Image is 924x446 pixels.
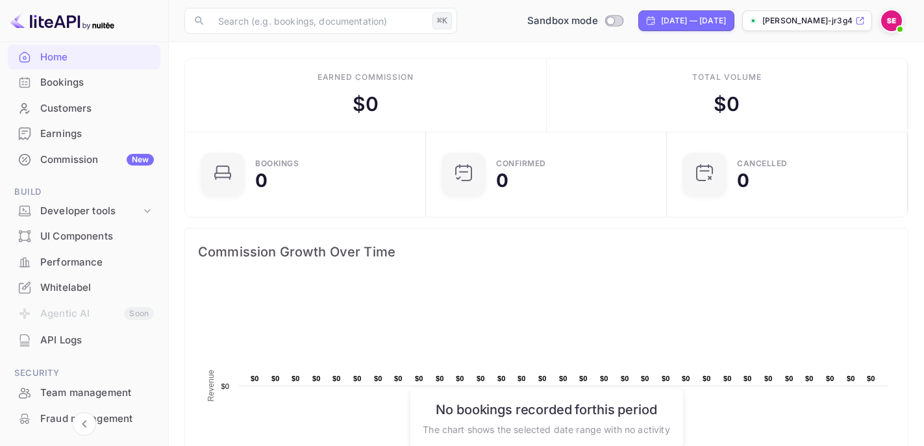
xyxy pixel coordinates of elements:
div: Team management [8,380,160,406]
div: Whitelabel [40,280,154,295]
a: Customers [8,96,160,120]
div: New [127,154,154,166]
div: $ 0 [353,90,379,119]
text: $0 [847,375,855,382]
div: 0 [496,171,508,190]
div: Customers [8,96,160,121]
div: Bookings [255,160,299,167]
text: $0 [292,375,300,382]
text: $0 [826,375,834,382]
text: $0 [579,375,588,382]
text: $0 [723,375,732,382]
a: Fraud management [8,406,160,430]
div: CommissionNew [8,147,160,173]
text: $0 [394,375,403,382]
a: Earnings [8,121,160,145]
div: [DATE] — [DATE] [661,15,726,27]
span: Security [8,366,160,380]
div: CANCELLED [737,160,788,167]
text: $0 [497,375,506,382]
div: Total volume [692,71,762,83]
text: $0 [600,375,608,382]
text: Revenue [206,369,216,401]
text: $0 [703,375,711,382]
button: Collapse navigation [73,412,96,436]
div: Fraud management [8,406,160,432]
div: Customers [40,101,154,116]
text: $0 [805,375,814,382]
div: Developer tools [8,200,160,223]
text: $0 [785,375,793,382]
text: $0 [621,375,629,382]
text: $0 [662,375,670,382]
div: UI Components [40,229,154,244]
text: $0 [518,375,526,382]
p: [PERSON_NAME]-jr3g4.nuit... [762,15,853,27]
div: Bookings [40,75,154,90]
text: $0 [271,375,280,382]
div: UI Components [8,224,160,249]
text: $0 [477,375,485,382]
text: $0 [743,375,752,382]
img: LiteAPI logo [10,10,114,31]
span: Build [8,185,160,199]
text: $0 [353,375,362,382]
div: Whitelabel [8,275,160,301]
text: $0 [436,375,444,382]
div: Fraud management [40,412,154,427]
div: Earnings [40,127,154,142]
text: $0 [764,375,773,382]
text: $0 [221,382,229,390]
div: Commission [40,153,154,167]
div: Performance [40,255,154,270]
div: Home [8,45,160,70]
text: $0 [682,375,690,382]
a: Whitelabel [8,275,160,299]
div: API Logs [40,333,154,348]
text: $0 [641,375,649,382]
a: Home [8,45,160,69]
div: Developer tools [40,204,141,219]
div: ⌘K [432,12,452,29]
span: Commission Growth Over Time [198,242,895,262]
text: $0 [251,375,259,382]
div: API Logs [8,328,160,353]
div: Switch to Production mode [522,14,628,29]
div: 0 [255,171,268,190]
div: Earnings [8,121,160,147]
text: $0 [374,375,382,382]
a: API Logs [8,328,160,352]
a: UI Components [8,224,160,248]
div: Team management [40,386,154,401]
div: Confirmed [496,160,546,167]
a: CommissionNew [8,147,160,171]
span: Sandbox mode [527,14,598,29]
text: $0 [456,375,464,382]
div: 0 [737,171,749,190]
text: $0 [538,375,547,382]
p: The chart shows the selected date range with no activity [423,422,669,436]
img: Saif Elyzal [881,10,902,31]
text: $0 [867,375,875,382]
div: Bookings [8,70,160,95]
text: $0 [332,375,341,382]
div: Home [40,50,154,65]
a: Bookings [8,70,160,94]
text: $0 [415,375,423,382]
text: $0 [559,375,568,382]
a: Performance [8,250,160,274]
div: $ 0 [714,90,740,119]
text: $0 [312,375,321,382]
div: Performance [8,250,160,275]
h6: No bookings recorded for this period [423,401,669,417]
div: Earned commission [318,71,414,83]
input: Search (e.g. bookings, documentation) [210,8,427,34]
a: Team management [8,380,160,404]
